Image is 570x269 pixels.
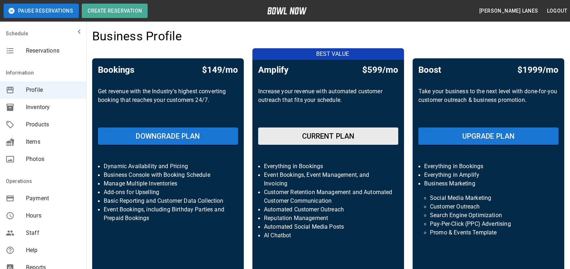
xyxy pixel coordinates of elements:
p: Customer Retention Management and Automated Customer Communication [264,188,392,205]
p: Pay-Per-Click (PPC) Advertising [430,220,547,228]
p: AI Chatbot [264,231,392,240]
p: Business Console with Booking Schedule [104,171,232,179]
span: Staff [26,229,81,237]
p: Social Media Marketing [430,194,547,202]
p: Take your business to the next level with done-for-you customer outreach & business promotion. [418,87,558,122]
span: Hours [26,211,81,220]
p: Everything in Amplify [424,171,553,179]
p: Increase your revenue with automated customer outreach that fits your schedule. [258,87,398,122]
button: Create Reservation [82,4,148,18]
span: Payment [26,194,81,203]
h6: UPGRADE PLAN [462,130,515,142]
button: Pause Reservations [4,4,79,18]
p: Everything in Bookings [424,162,553,171]
p: Promo & Events Template [430,228,547,237]
span: Inventory [26,103,81,112]
h5: $1999/mo [517,64,558,76]
p: Event Bookings, Event Management, and Invoicing [264,171,392,188]
p: Add-ons for Upselling [104,188,232,197]
p: Manage Multiple Inventories [104,179,232,188]
button: DOWNGRADE PLAN [98,127,238,145]
h6: DOWNGRADE PLAN [136,130,200,142]
p: Search Engine Optimization [430,211,547,220]
h5: $149/mo [202,64,238,76]
p: Customer Outreach [430,202,547,211]
button: Logout [544,4,570,18]
p: Everything in Bookings [264,162,392,171]
span: Reservations [26,46,81,55]
p: Reputation Management [264,214,392,223]
p: Basic Reporting and Customer Data Collection [104,197,232,205]
span: Products [26,120,81,129]
img: logo [267,7,307,14]
span: Photos [26,155,81,163]
p: Get revenue with the Industry’s highest converting booking that reaches your customers 24/7. [98,87,238,122]
h5: $599/mo [362,64,398,76]
p: Automated Customer Outreach [264,205,392,214]
span: Help [26,246,81,255]
span: Items [26,138,81,146]
p: BEST VALUE [257,50,408,58]
p: Event Bookings, including Birthday Parties and Prepaid Bookings [104,205,232,223]
h4: Business Profile [92,29,182,44]
p: Dynamic Availability and Pricing [104,162,232,171]
h5: Boost [418,64,441,76]
p: Business Marketing [424,179,553,188]
span: Profile [26,86,81,94]
button: [PERSON_NAME] Lanes [476,4,541,18]
h5: Bookings [98,64,134,76]
h5: Amplify [258,64,288,76]
p: Automated Social Media Posts [264,223,392,231]
button: UPGRADE PLAN [418,127,558,145]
